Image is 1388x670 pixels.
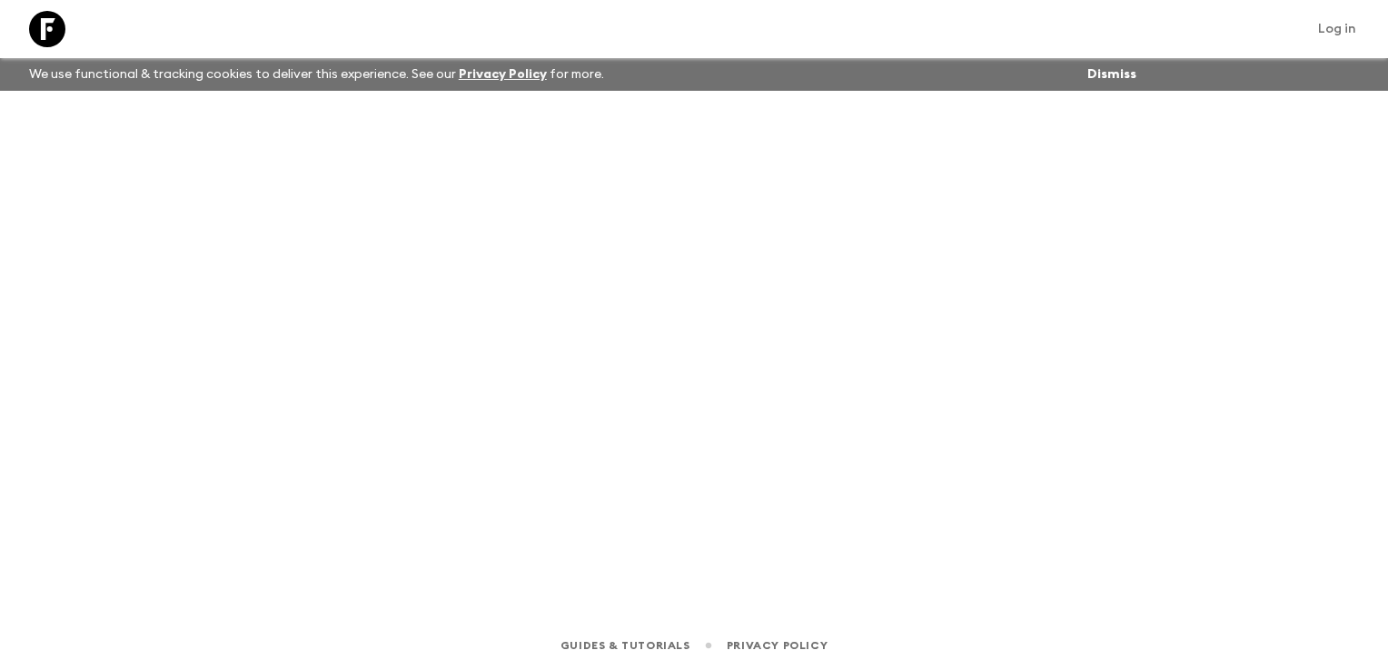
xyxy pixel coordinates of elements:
[459,68,547,81] a: Privacy Policy
[22,58,611,91] p: We use functional & tracking cookies to deliver this experience. See our for more.
[1083,62,1141,87] button: Dismiss
[727,636,828,655] a: Privacy Policy
[560,636,690,655] a: Guides & Tutorials
[1308,16,1366,42] a: Log in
